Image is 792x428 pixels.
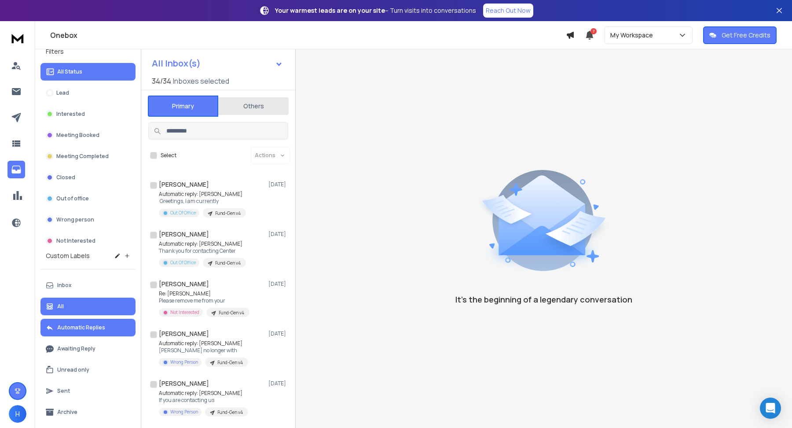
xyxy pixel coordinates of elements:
[148,96,218,117] button: Primary
[40,340,136,358] button: Awaiting Reply
[152,76,171,86] span: 34 / 34
[9,405,26,423] button: H
[217,359,243,366] p: Fund-Gen v4
[57,366,89,373] p: Unread only
[722,31,770,40] p: Get Free Credits
[159,280,209,288] h1: [PERSON_NAME]
[40,361,136,379] button: Unread only
[275,6,385,15] strong: Your warmest leads are on your site
[145,55,290,72] button: All Inbox(s)
[159,240,246,247] p: Automatic reply: [PERSON_NAME]
[152,59,201,68] h1: All Inbox(s)
[40,190,136,207] button: Out of office
[159,180,209,189] h1: [PERSON_NAME]
[159,397,248,404] p: If you are contacting us
[159,247,246,255] p: Thank you for contacting ‎Center
[173,76,229,86] h3: Inboxes selected
[159,329,209,338] h1: [PERSON_NAME]
[40,126,136,144] button: Meeting Booked
[57,68,82,75] p: All Status
[40,403,136,421] button: Archive
[159,347,248,354] p: [PERSON_NAME] no longer with
[56,111,85,118] p: Interested
[46,251,90,260] h3: Custom Labels
[159,340,248,347] p: Automatic reply: [PERSON_NAME]
[40,84,136,102] button: Lead
[170,259,196,266] p: Out Of Office
[40,277,136,294] button: Inbox
[703,26,777,44] button: Get Free Credits
[215,210,241,217] p: Fund-Gen v4
[56,237,95,244] p: Not Interested
[40,45,136,58] h3: Filters
[159,379,209,388] h1: [PERSON_NAME]
[56,132,99,139] p: Meeting Booked
[760,398,781,419] div: Open Intercom Messenger
[268,181,288,188] p: [DATE]
[590,28,597,34] span: 7
[159,198,246,205] p: Greetings, I am currently
[170,309,199,316] p: Not Interested
[217,409,243,416] p: Fund-Gen v4
[56,195,89,202] p: Out of office
[159,290,249,297] p: Re: [PERSON_NAME]
[610,31,656,40] p: My Workspace
[159,191,246,198] p: Automatic reply: [PERSON_NAME]
[170,409,198,415] p: Wrong Person
[56,216,94,223] p: Wrong person
[40,211,136,229] button: Wrong person
[57,387,70,395] p: Sent
[57,324,105,331] p: Automatic Replies
[159,230,209,239] h1: [PERSON_NAME]
[40,298,136,315] button: All
[57,303,64,310] p: All
[57,409,77,416] p: Archive
[40,382,136,400] button: Sent
[219,310,244,316] p: Fund-Gen v4
[40,169,136,186] button: Closed
[40,148,136,165] button: Meeting Completed
[56,153,109,160] p: Meeting Completed
[170,359,198,365] p: Wrong Person
[9,30,26,46] img: logo
[57,282,72,289] p: Inbox
[159,297,249,304] p: Please remove me from your
[40,319,136,336] button: Automatic Replies
[161,152,176,159] label: Select
[455,293,632,306] p: It’s the beginning of a legendary conversation
[40,63,136,81] button: All Status
[159,390,248,397] p: Automatic reply: [PERSON_NAME]
[40,105,136,123] button: Interested
[218,96,289,116] button: Others
[215,260,241,266] p: Fund-Gen v4
[268,280,288,288] p: [DATE]
[56,89,69,96] p: Lead
[170,210,196,216] p: Out Of Office
[40,232,136,250] button: Not Interested
[50,30,566,41] h1: Onebox
[486,6,531,15] p: Reach Out Now
[268,330,288,337] p: [DATE]
[268,231,288,238] p: [DATE]
[268,380,288,387] p: [DATE]
[275,6,476,15] p: – Turn visits into conversations
[57,345,95,352] p: Awaiting Reply
[483,4,533,18] a: Reach Out Now
[56,174,75,181] p: Closed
